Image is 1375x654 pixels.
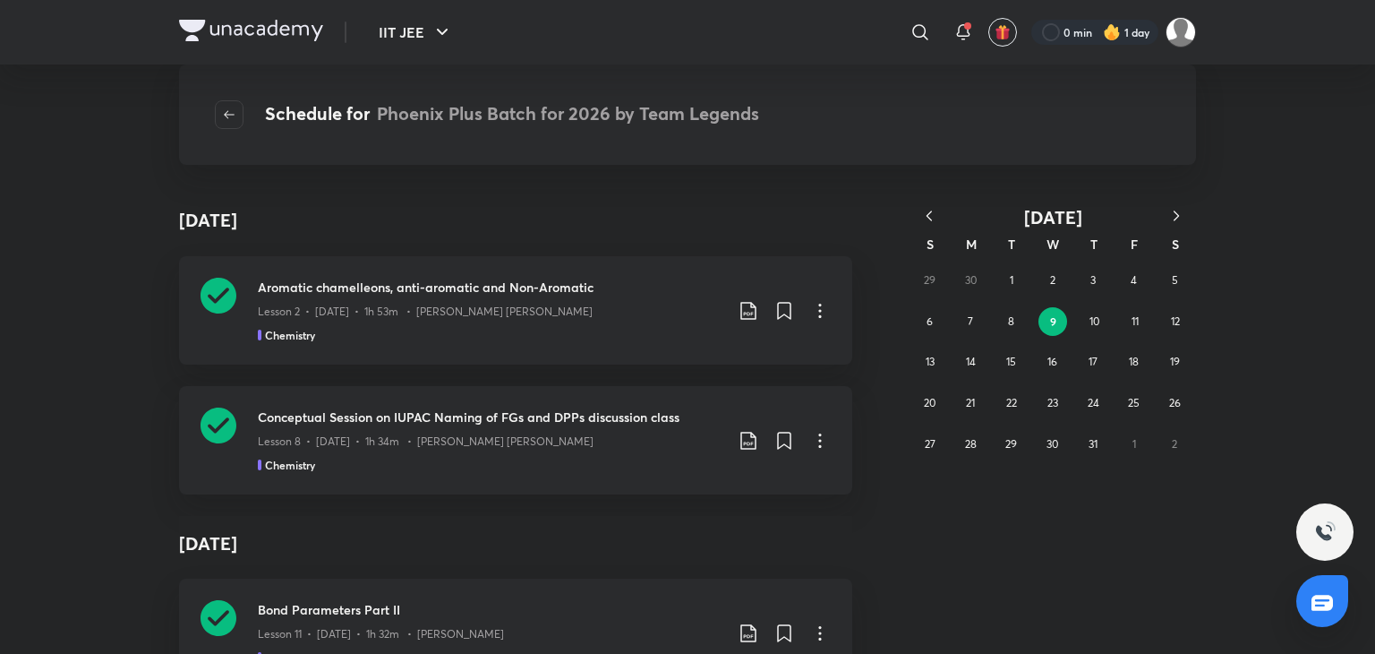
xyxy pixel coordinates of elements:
button: July 15, 2025 [997,348,1026,376]
abbr: July 20, 2025 [924,396,935,409]
button: July 10, 2025 [1080,307,1108,336]
img: streak [1103,23,1121,41]
abbr: July 26, 2025 [1169,396,1181,409]
p: Lesson 2 • [DATE] • 1h 53m • [PERSON_NAME] [PERSON_NAME] [258,304,593,320]
abbr: July 4, 2025 [1131,273,1137,287]
button: July 27, 2025 [916,430,944,459]
abbr: July 17, 2025 [1089,355,1097,368]
button: July 4, 2025 [1120,266,1149,295]
button: July 31, 2025 [1079,430,1107,459]
abbr: July 12, 2025 [1171,314,1180,328]
h3: Bond Parameters Part II [258,600,723,619]
button: July 28, 2025 [956,430,985,459]
h5: Chemistry [265,457,315,473]
h4: [DATE] [179,516,852,572]
abbr: July 2, 2025 [1050,273,1055,287]
button: July 12, 2025 [1161,307,1190,336]
button: July 16, 2025 [1038,348,1067,376]
img: ttu [1314,521,1336,543]
abbr: July 15, 2025 [1006,355,1016,368]
abbr: Wednesday [1046,236,1059,253]
abbr: July 25, 2025 [1128,396,1140,409]
button: July 23, 2025 [1038,389,1067,417]
button: July 3, 2025 [1079,266,1107,295]
button: July 11, 2025 [1121,307,1149,336]
button: July 2, 2025 [1038,266,1067,295]
abbr: July 19, 2025 [1170,355,1180,368]
abbr: July 11, 2025 [1132,314,1139,328]
button: July 30, 2025 [1038,430,1067,459]
h5: Chemistry [265,327,315,343]
abbr: July 28, 2025 [965,437,977,451]
abbr: July 5, 2025 [1172,273,1178,287]
abbr: July 14, 2025 [966,355,976,368]
abbr: July 31, 2025 [1089,437,1097,451]
abbr: July 24, 2025 [1088,396,1099,409]
button: July 26, 2025 [1160,389,1189,417]
button: [DATE] [949,206,1157,228]
abbr: Thursday [1090,236,1097,253]
button: July 25, 2025 [1120,389,1149,417]
abbr: July 16, 2025 [1047,355,1057,368]
abbr: July 30, 2025 [1046,437,1058,451]
abbr: July 22, 2025 [1006,396,1017,409]
abbr: July 7, 2025 [968,314,973,328]
abbr: July 23, 2025 [1047,396,1058,409]
h3: Conceptual Session on IUPAC Naming of FGs and DPPs discussion class [258,408,723,426]
p: Lesson 8 • [DATE] • 1h 34m • [PERSON_NAME] [PERSON_NAME] [258,434,594,450]
abbr: July 10, 2025 [1089,314,1099,328]
img: avatar [995,24,1011,40]
button: July 13, 2025 [916,348,944,376]
button: IIT JEE [368,14,464,50]
button: July 6, 2025 [916,307,944,336]
abbr: July 18, 2025 [1129,355,1139,368]
abbr: Saturday [1172,236,1179,253]
button: July 9, 2025 [1038,307,1067,336]
button: July 29, 2025 [997,430,1026,459]
abbr: July 13, 2025 [926,355,935,368]
abbr: July 1, 2025 [1010,273,1013,287]
button: July 21, 2025 [956,389,985,417]
abbr: Tuesday [1008,236,1015,253]
abbr: July 21, 2025 [966,396,975,409]
abbr: July 29, 2025 [1005,437,1017,451]
abbr: Sunday [927,236,934,253]
img: Shreyas Bhanu [1166,17,1196,47]
h3: Aromatic chamelleons, anti-aromatic and Non-Aromatic [258,278,723,297]
p: Lesson 11 • [DATE] • 1h 32m • [PERSON_NAME] [258,626,504,642]
a: Conceptual Session on IUPAC Naming of FGs and DPPs discussion classLesson 8 • [DATE] • 1h 34m • [... [179,386,852,495]
button: July 14, 2025 [956,348,985,376]
h4: Schedule for [265,100,759,129]
button: avatar [988,18,1017,47]
span: Phoenix Plus Batch for 2026 by Team Legends [377,101,759,125]
button: July 17, 2025 [1079,348,1107,376]
button: July 20, 2025 [916,389,944,417]
abbr: July 6, 2025 [927,314,933,328]
button: July 5, 2025 [1160,266,1189,295]
span: [DATE] [1024,205,1082,229]
a: Company Logo [179,20,323,46]
abbr: July 8, 2025 [1008,314,1014,328]
img: Company Logo [179,20,323,41]
abbr: July 3, 2025 [1090,273,1096,287]
h4: [DATE] [179,207,237,234]
a: Aromatic chamelleons, anti-aromatic and Non-AromaticLesson 2 • [DATE] • 1h 53m • [PERSON_NAME] [P... [179,256,852,365]
abbr: Monday [966,236,977,253]
button: July 24, 2025 [1079,389,1107,417]
button: July 22, 2025 [997,389,1026,417]
button: July 19, 2025 [1160,348,1189,376]
abbr: July 9, 2025 [1050,314,1056,329]
abbr: July 27, 2025 [925,437,935,451]
button: July 7, 2025 [956,307,985,336]
button: July 8, 2025 [997,307,1026,336]
button: July 1, 2025 [997,266,1026,295]
button: July 18, 2025 [1120,348,1149,376]
abbr: Friday [1131,236,1138,253]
